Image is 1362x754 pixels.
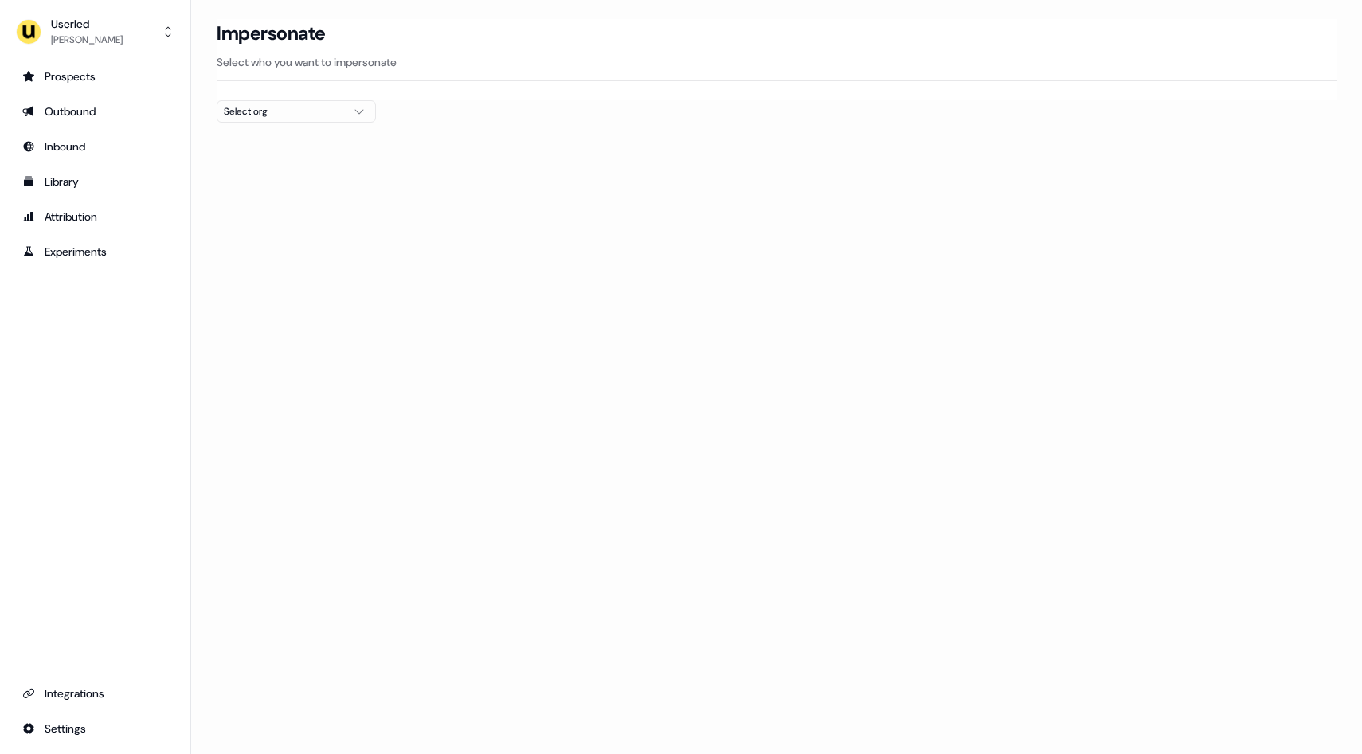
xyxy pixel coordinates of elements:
div: [PERSON_NAME] [51,32,123,48]
h3: Impersonate [217,21,326,45]
div: Integrations [22,686,168,701]
div: Settings [22,721,168,736]
a: Go to experiments [13,239,178,264]
div: Inbound [22,139,168,154]
div: Select org [224,104,343,119]
div: Library [22,174,168,189]
div: Prospects [22,68,168,84]
a: Go to attribution [13,204,178,229]
a: Go to Inbound [13,134,178,159]
a: Go to templates [13,169,178,194]
a: Go to integrations [13,681,178,706]
a: Go to outbound experience [13,99,178,124]
a: Go to prospects [13,64,178,89]
a: Go to integrations [13,716,178,741]
div: Attribution [22,209,168,225]
p: Select who you want to impersonate [217,54,1337,70]
div: Userled [51,16,123,32]
button: Userled[PERSON_NAME] [13,13,178,51]
div: Outbound [22,104,168,119]
div: Experiments [22,244,168,260]
button: Select org [217,100,376,123]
